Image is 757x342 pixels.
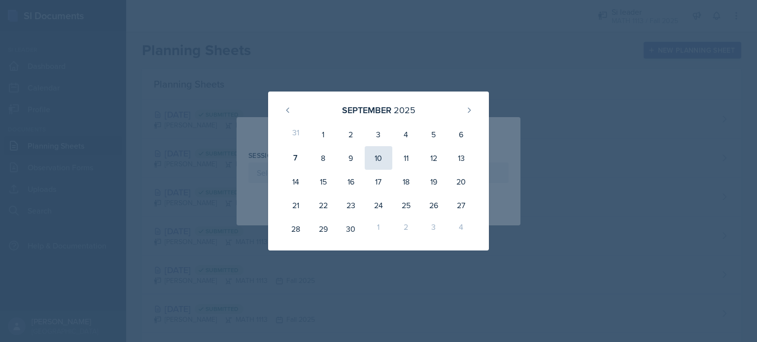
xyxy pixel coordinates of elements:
[337,146,365,170] div: 9
[420,217,447,241] div: 3
[420,170,447,193] div: 19
[447,193,475,217] div: 27
[447,170,475,193] div: 20
[310,123,337,146] div: 1
[310,217,337,241] div: 29
[310,193,337,217] div: 22
[282,217,310,241] div: 28
[310,146,337,170] div: 8
[365,193,392,217] div: 24
[365,170,392,193] div: 17
[365,146,392,170] div: 10
[337,193,365,217] div: 23
[392,170,420,193] div: 18
[447,123,475,146] div: 6
[365,217,392,241] div: 1
[342,103,391,117] div: September
[392,123,420,146] div: 4
[337,217,365,241] div: 30
[337,170,365,193] div: 16
[447,146,475,170] div: 13
[365,123,392,146] div: 3
[282,170,310,193] div: 14
[392,217,420,241] div: 2
[420,123,447,146] div: 5
[282,123,310,146] div: 31
[394,103,415,117] div: 2025
[420,193,447,217] div: 26
[310,170,337,193] div: 15
[282,193,310,217] div: 21
[392,193,420,217] div: 25
[337,123,365,146] div: 2
[282,146,310,170] div: 7
[447,217,475,241] div: 4
[392,146,420,170] div: 11
[420,146,447,170] div: 12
